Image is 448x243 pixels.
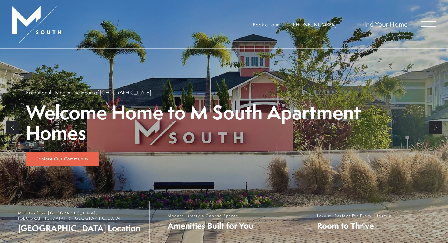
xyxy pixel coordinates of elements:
[6,121,19,134] a: Previous
[253,21,279,28] a: Book a Tour
[299,201,448,243] a: Layouts Perfect For Every Lifestyle
[36,156,89,162] span: Explore Our Community
[291,21,336,28] a: Call Us at 813-570-8014
[168,220,253,231] span: Amenities Built for You
[421,21,436,27] button: Open Menu
[317,213,392,218] span: Layouts Perfect For Every Lifestyle
[18,210,143,221] span: Minutes from [GEOGRAPHIC_DATA], [GEOGRAPHIC_DATA], & [GEOGRAPHIC_DATA]
[149,201,299,243] a: Modern Lifestyle Centric Spaces
[317,220,392,231] span: Room to Thrive
[429,121,442,134] a: Next
[18,222,143,234] span: [GEOGRAPHIC_DATA] Location
[26,152,99,166] a: Explore Our Community
[291,21,336,28] span: [PHONE_NUMBER]
[361,19,408,29] a: Find Your Home
[168,213,253,218] span: Modern Lifestyle Centric Spaces
[26,89,151,96] p: Exceptional Living in The Heart of [GEOGRAPHIC_DATA]
[12,6,61,43] img: MSouth
[26,102,422,143] p: Welcome Home to M South Apartment Homes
